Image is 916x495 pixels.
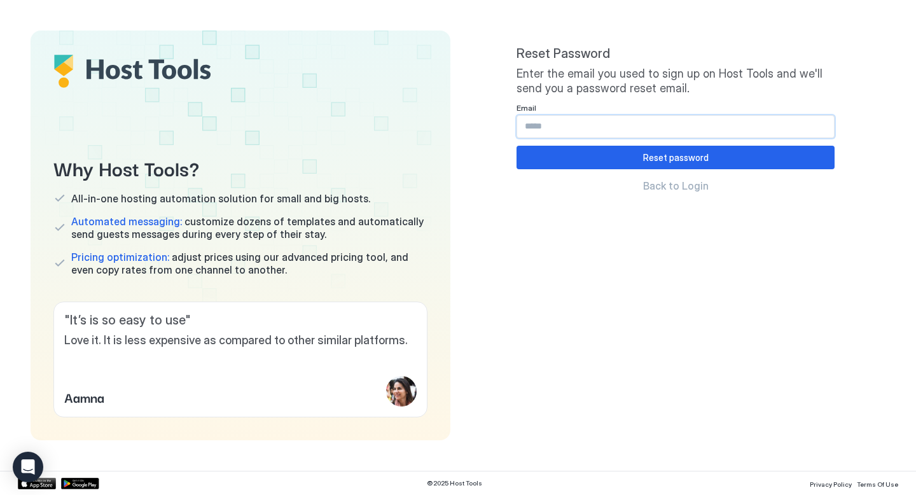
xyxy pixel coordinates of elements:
[64,387,104,407] span: Aamna
[643,151,709,164] div: Reset password
[71,251,169,263] span: Pricing optimization:
[64,333,417,348] span: Love it. It is less expensive as compared to other similar platforms.
[18,478,56,489] a: App Store
[71,192,370,205] span: All-in-one hosting automation solution for small and big hosts.
[71,215,427,241] span: customize dozens of templates and automatically send guests messages during every step of their s...
[517,146,835,169] button: Reset password
[61,478,99,489] a: Google Play Store
[427,479,482,487] span: © 2025 Host Tools
[810,480,852,488] span: Privacy Policy
[857,480,898,488] span: Terms Of Use
[71,251,427,276] span: adjust prices using our advanced pricing tool, and even copy rates from one channel to another.
[13,452,43,482] div: Open Intercom Messenger
[53,153,427,182] span: Why Host Tools?
[71,215,182,228] span: Automated messaging:
[386,376,417,407] div: profile
[517,46,835,62] span: Reset Password
[857,477,898,490] a: Terms Of Use
[517,179,835,192] a: Back to Login
[517,116,834,137] input: Input Field
[64,312,417,328] span: " It’s is so easy to use "
[517,103,536,113] span: Email
[643,179,709,192] span: Back to Login
[517,67,835,95] span: Enter the email you used to sign up on Host Tools and we'll send you a password reset email.
[810,477,852,490] a: Privacy Policy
